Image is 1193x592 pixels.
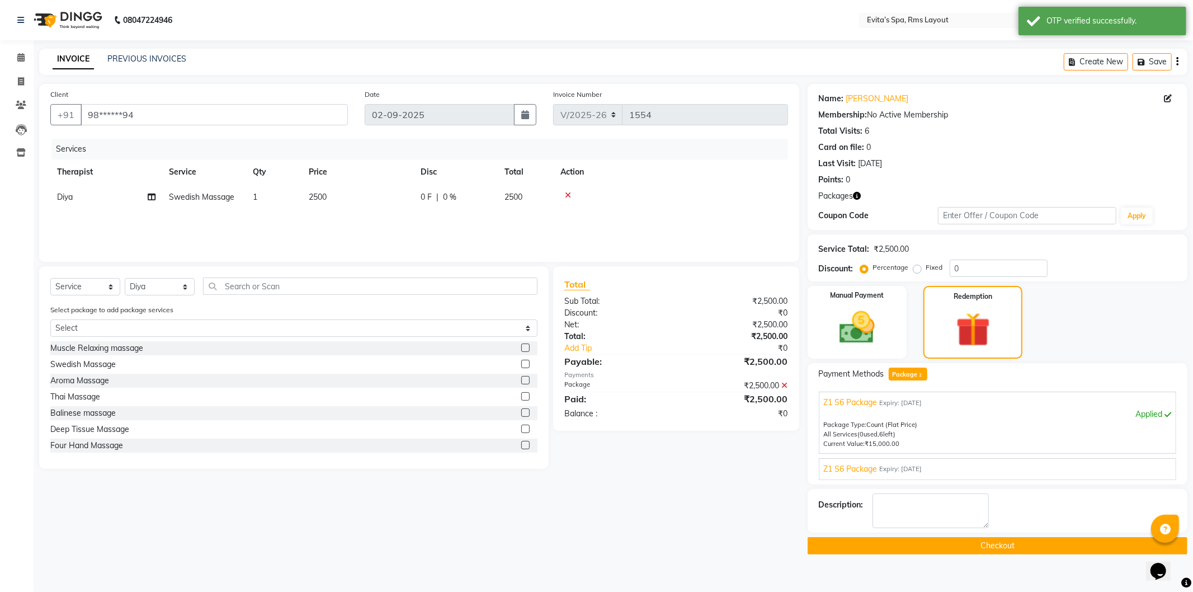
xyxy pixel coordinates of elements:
[365,90,380,100] label: Date
[50,159,162,185] th: Therapist
[846,93,909,105] a: [PERSON_NAME]
[676,295,796,307] div: ₹2,500.00
[253,192,257,202] span: 1
[917,372,923,379] span: 2
[169,192,234,202] span: Swedish Massage
[162,159,246,185] th: Service
[556,408,676,420] div: Balance :
[858,430,864,438] span: (0
[50,391,100,403] div: Thai Massage
[819,499,864,511] div: Description:
[676,355,796,368] div: ₹2,500.00
[556,380,676,392] div: Package
[824,397,878,408] span: Z1 S6 Package
[556,355,676,368] div: Payable:
[819,109,867,121] div: Membership:
[819,93,844,105] div: Name:
[819,243,870,255] div: Service Total:
[676,408,796,420] div: ₹0
[676,380,796,392] div: ₹2,500.00
[819,263,854,275] div: Discount:
[29,4,105,36] img: logo
[819,210,938,222] div: Coupon Code
[676,392,796,406] div: ₹2,500.00
[830,290,884,300] label: Manual Payment
[556,295,676,307] div: Sub Total:
[1133,53,1172,71] button: Save
[498,159,554,185] th: Total
[556,392,676,406] div: Paid:
[556,319,676,331] div: Net:
[954,292,992,302] label: Redemption
[50,424,129,435] div: Deep Tissue Massage
[123,4,172,36] b: 08047224946
[828,307,886,348] img: _cash.svg
[564,370,788,380] div: Payments
[819,158,856,170] div: Last Visit:
[867,142,871,153] div: 0
[1121,208,1153,224] button: Apply
[676,319,796,331] div: ₹2,500.00
[824,421,867,429] span: Package Type:
[676,331,796,342] div: ₹2,500.00
[246,159,302,185] th: Qty
[824,463,878,475] span: Z1 S6 Package
[421,191,432,203] span: 0 F
[50,440,123,452] div: Four Hand Massage
[556,331,676,342] div: Total:
[309,192,327,202] span: 2500
[50,407,116,419] div: Balinese massage
[50,375,109,387] div: Aroma Massage
[819,368,884,380] span: Payment Methods
[302,159,414,185] th: Price
[874,243,909,255] div: ₹2,500.00
[203,278,537,295] input: Search or Scan
[819,109,1176,121] div: No Active Membership
[564,279,590,290] span: Total
[819,142,865,153] div: Card on file:
[824,440,865,448] span: Current Value:
[926,262,943,272] label: Fixed
[938,207,1117,224] input: Enter Offer / Coupon Code
[57,192,73,202] span: Diya
[819,174,844,186] div: Points:
[880,398,922,408] span: Expiry: [DATE]
[858,430,896,438] span: used, left)
[824,430,858,438] span: All Services
[414,159,498,185] th: Disc
[107,54,186,64] a: PREVIOUS INVOICES
[867,421,918,429] span: Count (Flat Price)
[556,307,676,319] div: Discount:
[819,190,854,202] span: Packages
[50,305,173,315] label: Select package to add package services
[81,104,348,125] input: Search by Name/Mobile/Email/Code
[436,191,438,203] span: |
[50,342,143,354] div: Muscle Relaxing massage
[824,408,1171,420] div: Applied
[50,359,116,370] div: Swedish Massage
[865,125,870,137] div: 6
[945,308,1001,351] img: _gift.svg
[889,368,927,380] span: Package
[873,262,909,272] label: Percentage
[1046,15,1178,27] div: OTP verified successfully.
[504,192,522,202] span: 2500
[859,158,883,170] div: [DATE]
[846,174,851,186] div: 0
[50,90,68,100] label: Client
[53,49,94,69] a: INVOICE
[554,159,788,185] th: Action
[676,307,796,319] div: ₹0
[50,104,82,125] button: +91
[880,464,922,474] span: Expiry: [DATE]
[819,125,863,137] div: Total Visits:
[1064,53,1128,71] button: Create New
[696,342,796,354] div: ₹0
[51,139,796,159] div: Services
[553,90,602,100] label: Invoice Number
[556,342,696,354] a: Add Tip
[808,537,1187,555] button: Checkout
[865,440,900,448] span: ₹15,000.00
[1146,547,1182,581] iframe: chat widget
[443,191,456,203] span: 0 %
